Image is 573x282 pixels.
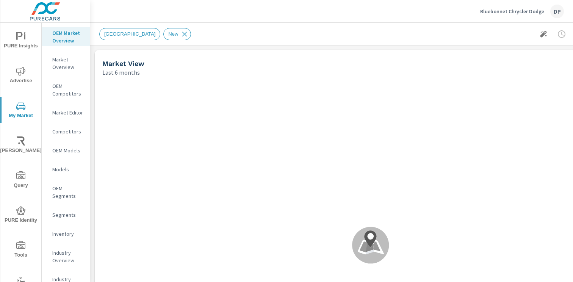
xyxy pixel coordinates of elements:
button: Generate Summary [536,27,551,42]
div: Competitors [42,126,90,137]
p: OEM Segments [52,185,84,200]
p: Market Editor [52,109,84,116]
div: OEM Segments [42,183,90,202]
div: OEM Competitors [42,80,90,99]
span: [GEOGRAPHIC_DATA] [100,31,160,37]
p: Last 6 months [102,68,140,77]
p: OEM Market Overview [52,29,84,44]
div: Industry Overview [42,247,90,266]
span: Advertise [3,67,39,85]
div: OEM Models [42,145,90,156]
span: New [164,31,183,37]
p: Inventory [52,230,84,238]
span: PURE Identity [3,206,39,225]
p: Market Overview [52,56,84,71]
span: My Market [3,102,39,120]
div: Segments [42,209,90,221]
p: Bluebonnet Chrysler Dodge [480,8,544,15]
p: OEM Models [52,147,84,154]
div: Market Editor [42,107,90,118]
span: Tools [3,241,39,260]
h5: Market View [102,60,144,67]
p: Segments [52,211,84,219]
div: Market Overview [42,54,90,73]
div: OEM Market Overview [42,27,90,46]
span: [PERSON_NAME] [3,136,39,155]
p: OEM Competitors [52,82,84,97]
div: Models [42,164,90,175]
span: Query [3,171,39,190]
span: PURE Insights [3,32,39,50]
p: Models [52,166,84,173]
div: DP [550,5,564,18]
div: Inventory [42,228,90,240]
div: New [163,28,191,40]
p: Industry Overview [52,249,84,264]
p: Competitors [52,128,84,135]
